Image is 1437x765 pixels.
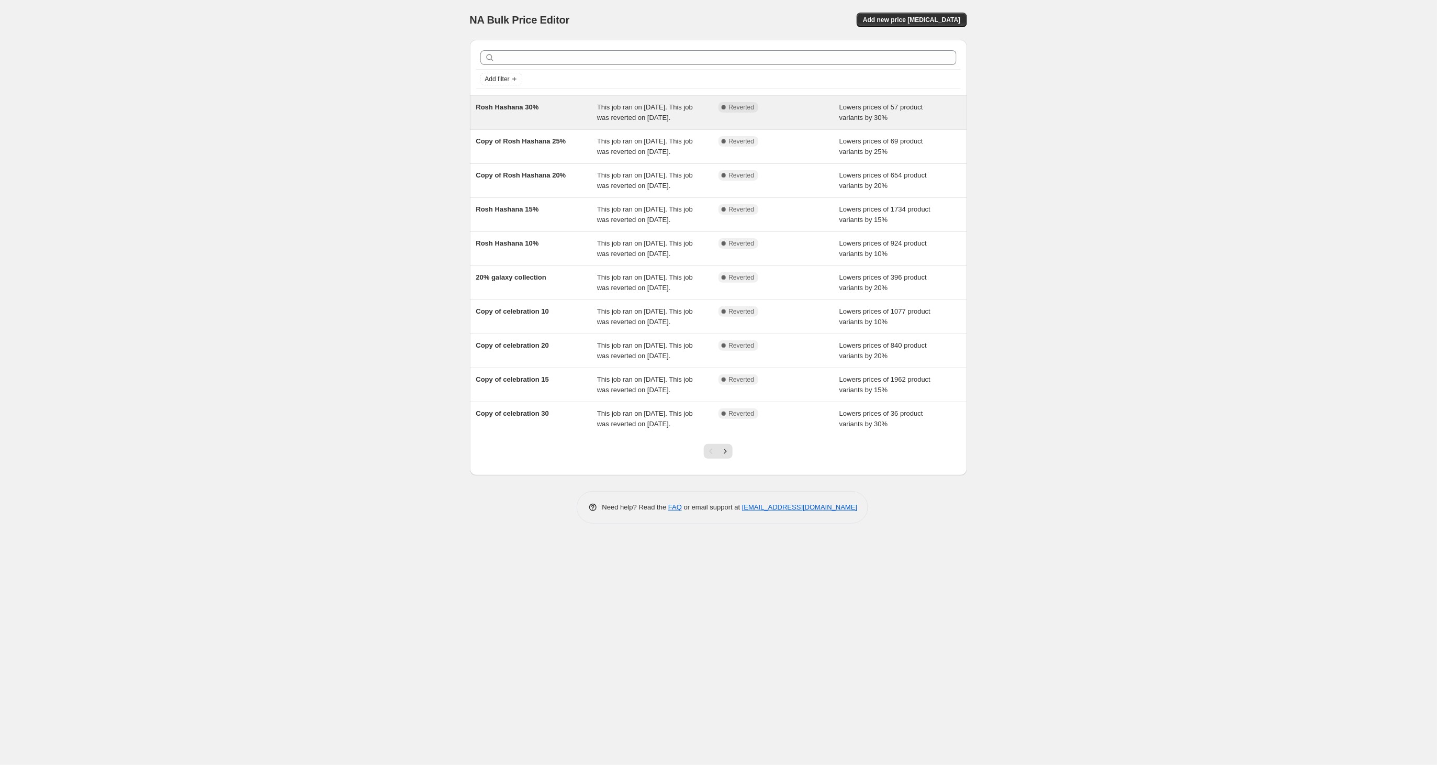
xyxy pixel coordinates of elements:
span: Reverted [729,341,755,350]
span: This job ran on [DATE]. This job was reverted on [DATE]. [597,341,693,360]
nav: Pagination [704,444,733,459]
span: Lowers prices of 1734 product variants by 15% [839,205,930,224]
span: Copy of celebration 10 [476,307,549,315]
button: Next [718,444,733,459]
span: This job ran on [DATE]. This job was reverted on [DATE]. [597,273,693,292]
span: Reverted [729,103,755,112]
span: Add new price [MEDICAL_DATA] [863,16,960,24]
span: Lowers prices of 57 product variants by 30% [839,103,923,121]
span: This job ran on [DATE]. This job was reverted on [DATE]. [597,103,693,121]
span: This job ran on [DATE]. This job was reverted on [DATE]. [597,409,693,428]
span: Reverted [729,409,755,418]
span: Reverted [729,273,755,282]
span: Rosh Hashana 30% [476,103,539,111]
span: Reverted [729,375,755,384]
span: Copy of Rosh Hashana 25% [476,137,566,145]
span: Reverted [729,307,755,316]
span: or email support at [682,503,742,511]
span: This job ran on [DATE]. This job was reverted on [DATE]. [597,375,693,394]
span: Copy of celebration 15 [476,375,549,383]
span: This job ran on [DATE]. This job was reverted on [DATE]. [597,307,693,326]
a: FAQ [668,503,682,511]
span: 20% galaxy collection [476,273,546,281]
button: Add filter [480,73,522,85]
span: Lowers prices of 840 product variants by 20% [839,341,927,360]
span: Lowers prices of 69 product variants by 25% [839,137,923,156]
span: Copy of celebration 20 [476,341,549,349]
span: Reverted [729,137,755,146]
span: Lowers prices of 396 product variants by 20% [839,273,927,292]
span: Lowers prices of 654 product variants by 20% [839,171,927,190]
span: Add filter [485,75,510,83]
span: Rosh Hashana 10% [476,239,539,247]
span: Reverted [729,239,755,248]
span: NA Bulk Price Editor [470,14,570,26]
span: This job ran on [DATE]. This job was reverted on [DATE]. [597,205,693,224]
span: Lowers prices of 36 product variants by 30% [839,409,923,428]
button: Add new price [MEDICAL_DATA] [857,13,967,27]
span: Reverted [729,171,755,180]
span: Lowers prices of 1962 product variants by 15% [839,375,930,394]
span: Lowers prices of 924 product variants by 10% [839,239,927,258]
span: Copy of Rosh Hashana 20% [476,171,566,179]
span: This job ran on [DATE]. This job was reverted on [DATE]. [597,239,693,258]
span: Reverted [729,205,755,214]
span: Copy of celebration 30 [476,409,549,417]
span: Need help? Read the [602,503,669,511]
span: This job ran on [DATE]. This job was reverted on [DATE]. [597,137,693,156]
a: [EMAIL_ADDRESS][DOMAIN_NAME] [742,503,857,511]
span: Lowers prices of 1077 product variants by 10% [839,307,930,326]
span: This job ran on [DATE]. This job was reverted on [DATE]. [597,171,693,190]
span: Rosh Hashana 15% [476,205,539,213]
